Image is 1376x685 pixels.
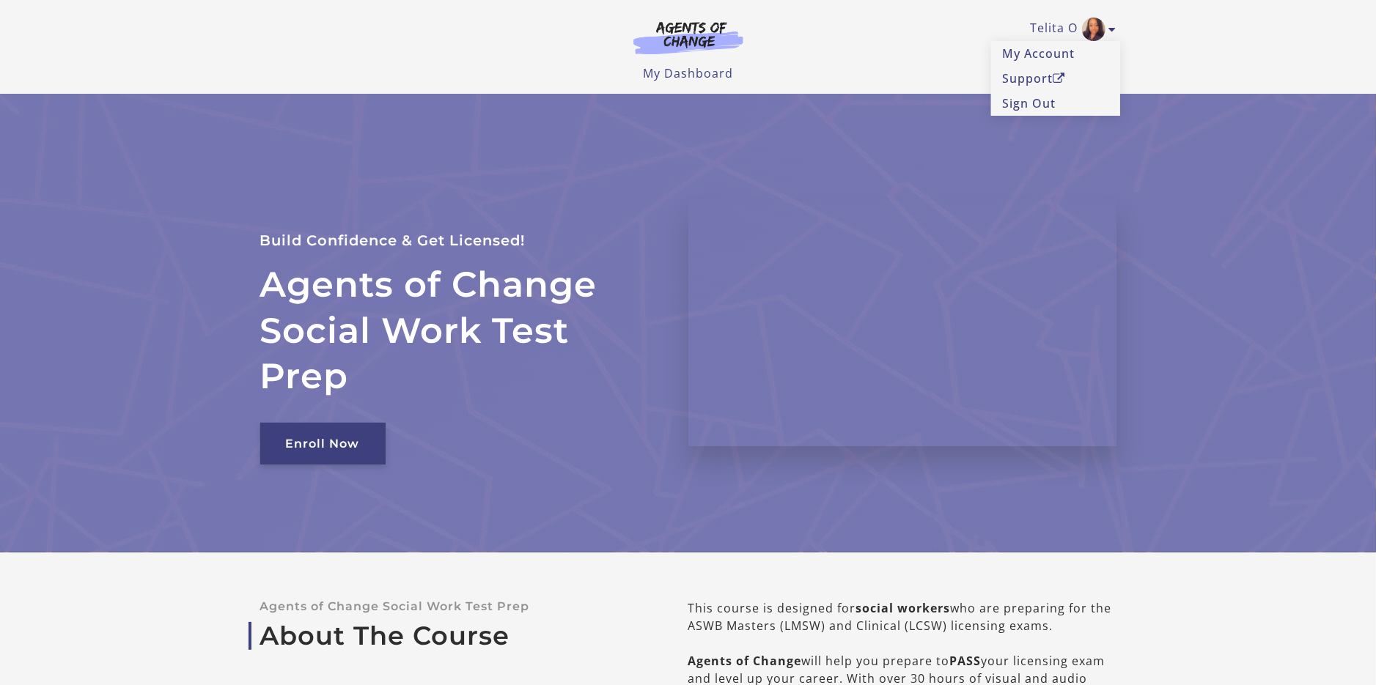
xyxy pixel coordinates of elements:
[260,229,653,253] p: Build Confidence & Get Licensed!
[856,600,951,616] b: social workers
[1053,73,1066,84] i: Open in a new window
[688,653,802,669] b: Agents of Change
[260,423,386,464] a: Enroll Now
[991,66,1120,91] a: SupportOpen in a new window
[991,91,1120,116] a: Sign Out
[950,653,982,669] b: PASS
[643,65,733,81] a: My Dashboard
[260,621,641,651] a: About The Course
[260,599,641,613] p: Agents of Change Social Work Test Prep
[1031,18,1109,41] a: Toggle menu
[991,41,1120,66] a: My Account
[618,21,759,54] img: Agents of Change Logo
[260,262,653,399] h2: Agents of Change Social Work Test Prep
